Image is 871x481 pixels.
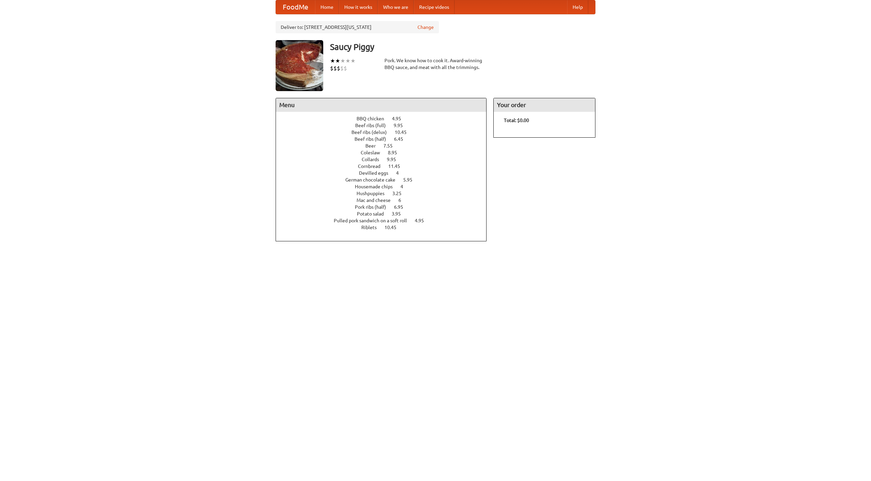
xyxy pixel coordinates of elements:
a: Potato salad 3.95 [357,211,413,217]
a: Home [315,0,339,14]
a: Coleslaw 8.95 [361,150,410,155]
span: Riblets [361,225,383,230]
span: 3.95 [392,211,408,217]
span: Pork ribs (half) [355,204,393,210]
span: Mac and cheese [357,197,397,203]
li: $ [333,65,337,72]
li: $ [344,65,347,72]
a: How it works [339,0,378,14]
span: 10.45 [384,225,403,230]
li: $ [337,65,340,72]
a: Pulled pork sandwich on a soft roll 4.95 [334,218,437,223]
li: $ [330,65,333,72]
span: 4.95 [415,218,431,223]
span: 9.95 [387,157,403,162]
a: German chocolate cake 5.95 [345,177,425,183]
span: German chocolate cake [345,177,402,183]
span: 6.45 [394,136,410,142]
a: Mac and cheese 6 [357,197,414,203]
a: Recipe videos [414,0,455,14]
span: Pulled pork sandwich on a soft roll [334,218,414,223]
a: Cornbread 11.45 [358,164,413,169]
span: 6 [398,197,408,203]
h3: Saucy Piggy [330,40,595,54]
img: angular.jpg [276,40,323,91]
li: ★ [350,57,356,65]
span: 5.95 [403,177,419,183]
span: Cornbread [358,164,387,169]
li: ★ [330,57,335,65]
span: 11.45 [388,164,407,169]
span: Housemade chips [355,184,399,189]
li: ★ [345,57,350,65]
span: 8.95 [388,150,404,155]
h4: Menu [276,98,486,112]
span: 4.95 [392,116,408,121]
a: FoodMe [276,0,315,14]
a: Housemade chips 4 [355,184,416,189]
span: 10.45 [395,130,413,135]
span: 7.55 [383,143,399,149]
a: Beer 7.55 [365,143,405,149]
span: 6.95 [394,204,410,210]
a: Collards 9.95 [362,157,409,162]
span: Beef ribs (delux) [351,130,394,135]
b: Total: $0.00 [504,118,529,123]
span: Potato salad [357,211,391,217]
span: Beef ribs (half) [355,136,393,142]
div: Deliver to: [STREET_ADDRESS][US_STATE] [276,21,439,33]
a: Change [417,24,434,31]
li: ★ [335,57,340,65]
li: ★ [340,57,345,65]
span: 4 [400,184,410,189]
a: Beef ribs (full) 9.95 [355,123,415,128]
span: Devilled eggs [359,170,395,176]
a: Help [567,0,588,14]
h4: Your order [494,98,595,112]
span: Collards [362,157,386,162]
span: 3.25 [392,191,408,196]
a: Hushpuppies 3.25 [357,191,414,196]
span: 9.95 [394,123,410,128]
span: Hushpuppies [357,191,391,196]
a: Devilled eggs 4 [359,170,411,176]
li: $ [340,65,344,72]
a: BBQ chicken 4.95 [357,116,414,121]
span: Coleslaw [361,150,387,155]
span: Beer [365,143,382,149]
span: 4 [396,170,406,176]
span: Beef ribs (full) [355,123,393,128]
a: Pork ribs (half) 6.95 [355,204,416,210]
a: Who we are [378,0,414,14]
a: Beef ribs (half) 6.45 [355,136,416,142]
a: Beef ribs (delux) 10.45 [351,130,419,135]
div: Pork. We know how to cook it. Award-winning BBQ sauce, and meat with all the trimmings. [384,57,487,71]
span: BBQ chicken [357,116,391,121]
a: Riblets 10.45 [361,225,409,230]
